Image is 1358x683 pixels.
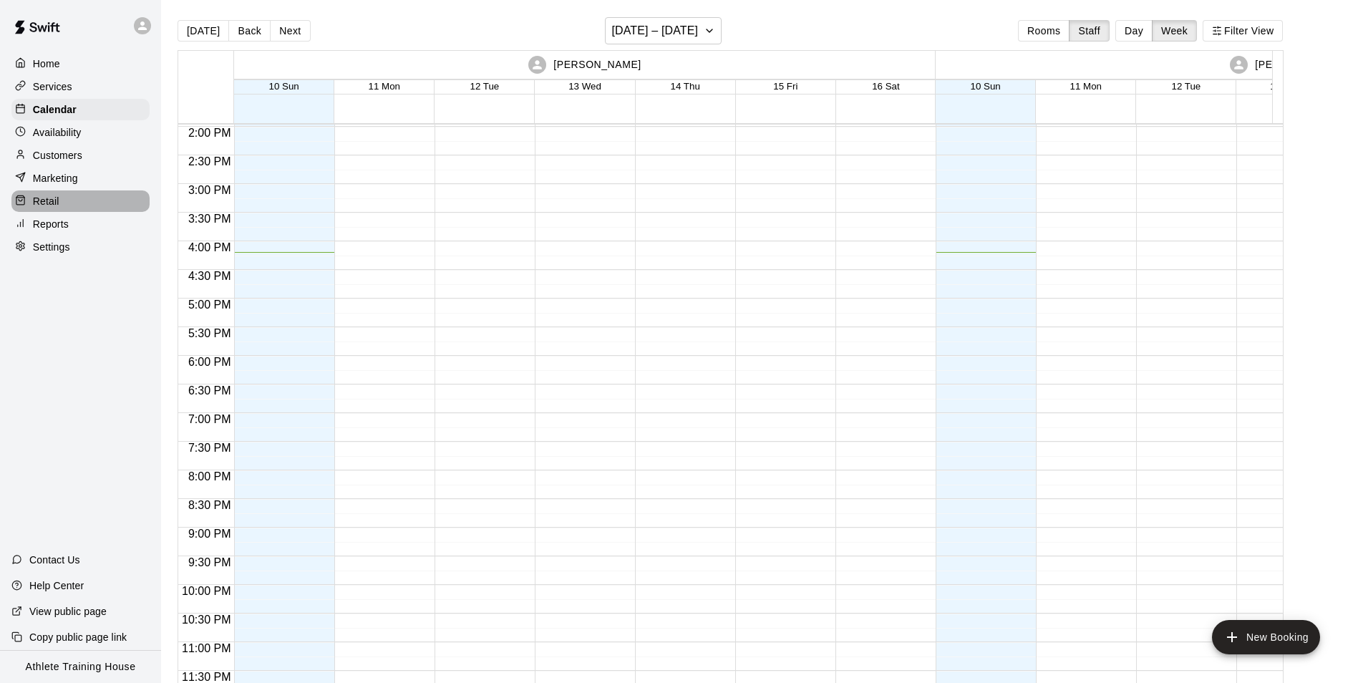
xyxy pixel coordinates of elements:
a: Availability [11,122,150,143]
span: 5:00 PM [185,299,235,311]
a: Customers [11,145,150,166]
button: Week [1152,20,1197,42]
button: add [1212,620,1320,654]
a: Settings [11,236,150,258]
p: Marketing [33,171,78,185]
span: 8:30 PM [185,499,235,511]
button: Rooms [1018,20,1070,42]
span: 2:00 PM [185,127,235,139]
span: 2:30 PM [185,155,235,168]
a: Marketing [11,168,150,189]
span: 5:30 PM [185,327,235,339]
button: 12 Tue [1172,81,1201,92]
p: Settings [33,240,70,254]
span: 10:00 PM [178,585,234,597]
button: Staff [1069,20,1110,42]
span: 9:00 PM [185,528,235,540]
p: Athlete Training House [26,659,136,674]
a: Home [11,53,150,74]
button: 15 Fri [773,81,797,92]
p: [PERSON_NAME] [553,57,641,72]
span: 4:00 PM [185,241,235,253]
button: Back [228,20,271,42]
button: [DATE] [178,20,229,42]
button: 13 Wed [1270,81,1303,92]
span: 7:00 PM [185,413,235,425]
p: [PERSON_NAME] [1255,57,1342,72]
span: 7:30 PM [185,442,235,454]
p: View public page [29,604,107,619]
span: 3:00 PM [185,184,235,196]
a: Calendar [11,99,150,120]
span: 9:30 PM [185,556,235,568]
span: 8:00 PM [185,470,235,483]
p: Services [33,79,72,94]
a: Retail [11,190,150,212]
p: Customers [33,148,82,163]
p: Calendar [33,102,77,117]
span: 4:30 PM [185,270,235,282]
p: Help Center [29,578,84,593]
button: Filter View [1203,20,1283,42]
h6: [DATE] – [DATE] [611,21,698,41]
span: 10:30 PM [178,614,234,626]
p: Reports [33,217,69,231]
button: 14 Thu [671,81,700,92]
button: 10 Sun [970,81,1000,92]
a: Services [11,76,150,97]
button: 11 Mon [1070,81,1102,92]
button: 12 Tue [470,81,500,92]
button: 13 Wed [568,81,601,92]
span: 3:30 PM [185,213,235,225]
p: Copy public page link [29,630,127,644]
span: 11:30 PM [178,671,234,683]
p: Retail [33,194,59,208]
button: 11 Mon [369,81,400,92]
button: Next [270,20,310,42]
a: Reports [11,213,150,235]
span: 11:00 PM [178,642,234,654]
span: 6:30 PM [185,384,235,397]
p: Contact Us [29,553,80,567]
p: Availability [33,125,82,140]
button: 16 Sat [872,81,900,92]
p: Home [33,57,60,71]
span: 6:00 PM [185,356,235,368]
button: [DATE] – [DATE] [605,17,722,44]
button: Day [1115,20,1153,42]
button: 10 Sun [268,81,299,92]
